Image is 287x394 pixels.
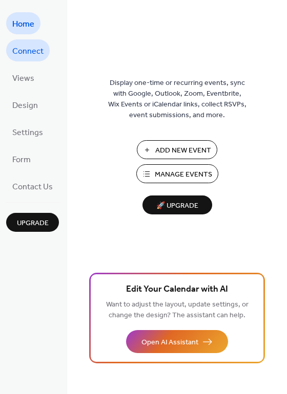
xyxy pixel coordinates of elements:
[155,145,211,156] span: Add New Event
[142,195,212,214] button: 🚀 Upgrade
[12,16,34,32] span: Home
[6,148,37,170] a: Form
[141,337,198,348] span: Open AI Assistant
[6,213,59,232] button: Upgrade
[6,39,50,61] a: Connect
[137,140,217,159] button: Add New Event
[12,71,34,86] span: Views
[6,12,40,34] a: Home
[6,94,44,116] a: Design
[12,125,43,141] span: Settings
[106,298,249,322] span: Want to adjust the layout, update settings, or change the design? The assistant can help.
[17,218,49,229] span: Upgrade
[6,175,59,197] a: Contact Us
[136,164,218,183] button: Manage Events
[126,330,228,353] button: Open AI Assistant
[12,98,38,114] span: Design
[155,169,212,180] span: Manage Events
[126,282,228,297] span: Edit Your Calendar with AI
[6,121,49,143] a: Settings
[12,152,31,168] span: Form
[6,67,40,89] a: Views
[149,199,206,213] span: 🚀 Upgrade
[12,43,44,59] span: Connect
[12,179,53,195] span: Contact Us
[108,78,247,121] span: Display one-time or recurring events, sync with Google, Outlook, Zoom, Eventbrite, Wix Events or ...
